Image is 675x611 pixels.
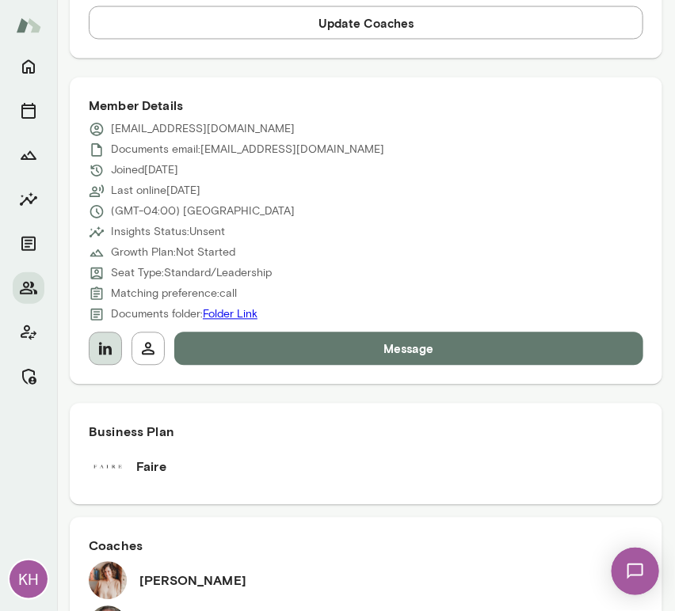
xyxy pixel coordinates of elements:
[13,139,44,171] button: Growth Plan
[13,361,44,393] button: Manage
[13,51,44,82] button: Home
[13,272,44,304] button: Members
[13,317,44,348] button: Client app
[16,10,41,40] img: Mento
[111,225,225,241] p: Insights Status: Unsent
[111,266,272,282] p: Seat Type: Standard/Leadership
[89,423,643,442] h6: Business Plan
[111,184,200,199] p: Last online [DATE]
[111,307,257,323] p: Documents folder:
[136,457,166,476] h6: Faire
[89,537,643,556] h6: Coaches
[111,122,295,138] p: [EMAIL_ADDRESS][DOMAIN_NAME]
[111,287,237,302] p: Matching preference: call
[111,142,384,158] p: Documents email: [EMAIL_ADDRESS][DOMAIN_NAME]
[139,571,246,590] h6: [PERSON_NAME]
[89,6,643,40] button: Update Coaches
[13,228,44,260] button: Documents
[174,332,643,366] button: Message
[89,562,127,600] img: Nancy Alsip
[111,163,178,179] p: Joined [DATE]
[89,97,643,116] h6: Member Details
[10,560,48,598] div: KH
[203,308,257,321] a: Folder Link
[13,184,44,215] button: Insights
[111,204,295,220] p: (GMT-04:00) [GEOGRAPHIC_DATA]
[111,245,235,261] p: Growth Plan: Not Started
[13,95,44,127] button: Sessions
